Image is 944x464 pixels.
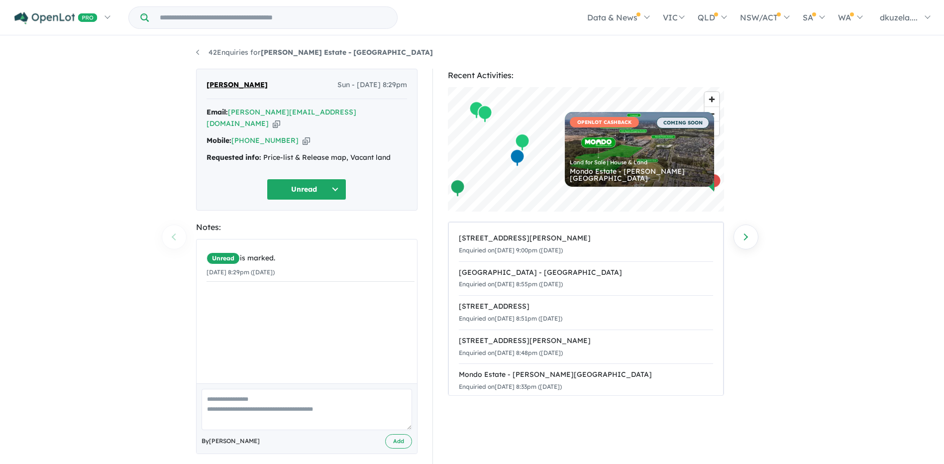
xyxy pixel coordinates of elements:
small: Enquiried on [DATE] 8:51pm ([DATE]) [459,315,562,322]
div: Map marker [469,101,484,119]
small: Enquiried on [DATE] 9:00pm ([DATE]) [459,246,563,254]
div: Map marker [515,133,529,152]
small: Enquiried on [DATE] 8:33pm ([DATE]) [459,383,562,390]
strong: [PERSON_NAME] Estate - [GEOGRAPHIC_DATA] [261,48,433,57]
span: Sun - [DATE] 8:29pm [337,79,407,91]
div: Price-list & Release map, Vacant land [207,152,407,164]
span: [PERSON_NAME] [207,79,268,91]
div: Recent Activities: [448,69,724,82]
a: OPENLOT CASHBACK COMING SOON Land for Sale | House & Land Mondo Estate - [PERSON_NAME][GEOGRAPHIC... [565,112,714,187]
small: Enquiried on [DATE] 8:48pm ([DATE]) [459,349,563,356]
a: Mondo Estate - [PERSON_NAME][GEOGRAPHIC_DATA]Enquiried on[DATE] 8:33pm ([DATE]) [459,363,713,398]
div: [STREET_ADDRESS][PERSON_NAME] [459,232,713,244]
button: Add [385,434,412,449]
div: Land for Sale | House & Land [570,160,709,165]
div: [GEOGRAPHIC_DATA] - [GEOGRAPHIC_DATA] [459,267,713,279]
button: Zoom out [705,107,719,121]
div: Mondo Estate - [PERSON_NAME][GEOGRAPHIC_DATA] [570,168,709,182]
div: [STREET_ADDRESS] [459,301,713,313]
div: is marked. [207,252,415,264]
div: Notes: [196,221,418,234]
span: Unread [207,252,240,264]
span: OPENLOT CASHBACK [570,117,639,127]
div: Map marker [510,149,524,167]
button: Unread [267,179,346,200]
small: [DATE] 8:29pm ([DATE]) [207,268,275,276]
img: Openlot PRO Logo White [14,12,98,24]
div: Map marker [706,173,721,192]
div: [STREET_ADDRESS][PERSON_NAME] [459,335,713,347]
strong: Requested info: [207,153,261,162]
input: Try estate name, suburb, builder or developer [151,7,395,28]
div: Map marker [450,179,465,198]
strong: Email: [207,108,228,116]
a: [GEOGRAPHIC_DATA] - [GEOGRAPHIC_DATA]Enquiried on[DATE] 8:55pm ([DATE]) [459,261,713,296]
strong: Mobile: [207,136,231,145]
button: Zoom in [705,92,719,107]
span: Zoom out [705,107,719,121]
a: [STREET_ADDRESS]Enquiried on[DATE] 8:51pm ([DATE]) [459,295,713,330]
button: Copy [303,135,310,146]
a: [STREET_ADDRESS][PERSON_NAME]Enquiried on[DATE] 9:00pm ([DATE]) [459,228,713,262]
div: Mondo Estate - [PERSON_NAME][GEOGRAPHIC_DATA] [459,369,713,381]
small: Enquiried on [DATE] 8:55pm ([DATE]) [459,280,563,288]
button: Copy [273,118,280,129]
a: [STREET_ADDRESS][PERSON_NAME]Enquiried on[DATE] 8:48pm ([DATE]) [459,330,713,364]
span: COMING SOON [656,117,709,128]
span: dkuzela.... [880,12,918,22]
a: 42Enquiries for[PERSON_NAME] Estate - [GEOGRAPHIC_DATA] [196,48,433,57]
span: By [PERSON_NAME] [202,436,260,446]
div: Map marker [477,105,492,123]
a: [PHONE_NUMBER] [231,136,299,145]
canvas: Map [448,87,724,212]
nav: breadcrumb [196,47,748,59]
a: [PERSON_NAME][EMAIL_ADDRESS][DOMAIN_NAME] [207,108,356,128]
